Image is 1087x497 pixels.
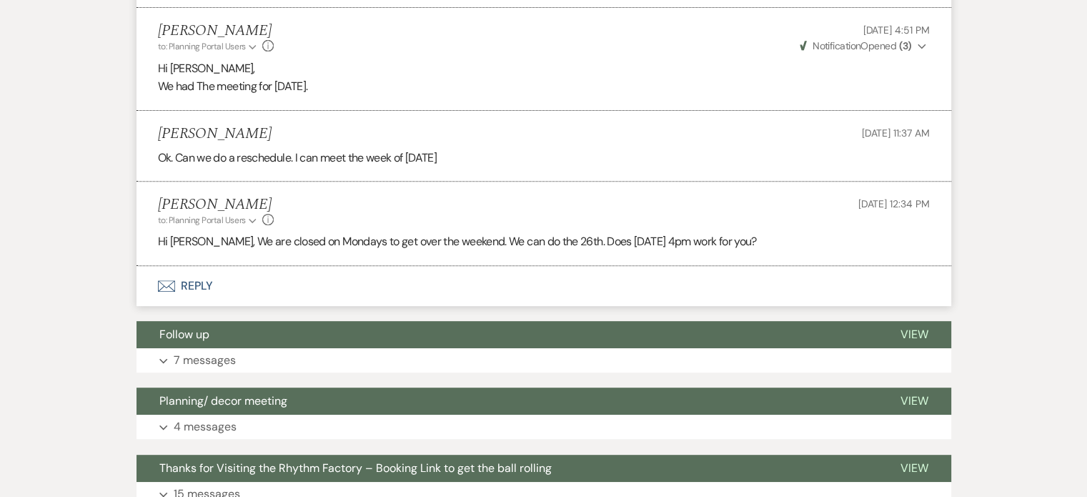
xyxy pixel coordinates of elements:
[158,214,259,227] button: to: Planning Portal Users
[137,321,878,348] button: Follow up
[159,461,552,476] span: Thanks for Visiting the Rhythm Factory – Booking Link to get the ball rolling
[158,149,930,167] p: Ok. Can we do a reschedule. I can meet the week of [DATE]
[158,196,274,214] h5: [PERSON_NAME]
[159,327,209,342] span: Follow up
[158,77,930,96] p: We had The meeting for [DATE].
[878,388,951,415] button: View
[137,388,878,415] button: Planning/ decor meeting
[862,127,930,139] span: [DATE] 11:37 AM
[158,22,274,40] h5: [PERSON_NAME]
[878,321,951,348] button: View
[137,455,878,482] button: Thanks for Visiting the Rhythm Factory – Booking Link to get the ball rolling
[898,39,911,52] strong: ( 3 )
[159,393,287,408] span: Planning/ decor meeting
[900,327,928,342] span: View
[858,197,930,210] span: [DATE] 12:34 PM
[158,215,246,226] span: to: Planning Portal Users
[863,24,929,36] span: [DATE] 4:51 PM
[158,41,246,52] span: to: Planning Portal Users
[900,461,928,476] span: View
[174,351,236,370] p: 7 messages
[158,59,930,78] p: Hi [PERSON_NAME],
[137,266,951,306] button: Reply
[137,348,951,373] button: 7 messages
[174,418,237,436] p: 4 messages
[878,455,951,482] button: View
[900,393,928,408] span: View
[158,232,930,251] p: Hi [PERSON_NAME], We are closed on Mondays to get over the weekend. We can do the 26th. Does [DAT...
[798,39,930,54] button: NotificationOpened (3)
[813,39,860,52] span: Notification
[137,415,951,439] button: 4 messages
[800,39,912,52] span: Opened
[158,40,259,53] button: to: Planning Portal Users
[158,125,272,143] h5: [PERSON_NAME]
